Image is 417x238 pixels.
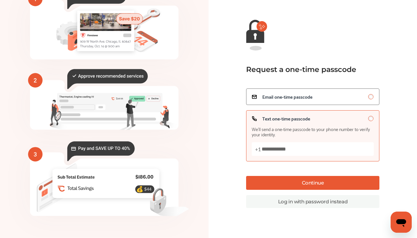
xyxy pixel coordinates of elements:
input: Email one-time passcode [368,94,373,99]
span: Email one-time passcode [262,94,312,99]
a: Log in with password instead [246,195,379,208]
div: Request a one-time passcode [246,65,373,74]
span: We’ll send a one-time passcode to your phone number to verify your identity. [252,126,374,137]
text: 💰 [136,186,144,193]
span: Text one-time passcode [262,116,310,121]
input: Text one-time passcodeWe’ll send a one-time passcode to your phone number to verify your identity.+1 [252,142,374,156]
img: magic-link-lock-error.9d88b03f.svg [246,20,267,51]
img: icon_phone.e7b63c2d.svg [252,116,257,121]
button: Continue [246,176,379,190]
img: icon_email.a11c3263.svg [252,94,257,99]
input: Text one-time passcodeWe’ll send a one-time passcode to your phone number to verify your identity.+1 [368,116,373,121]
iframe: Button to launch messaging window [391,212,412,233]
